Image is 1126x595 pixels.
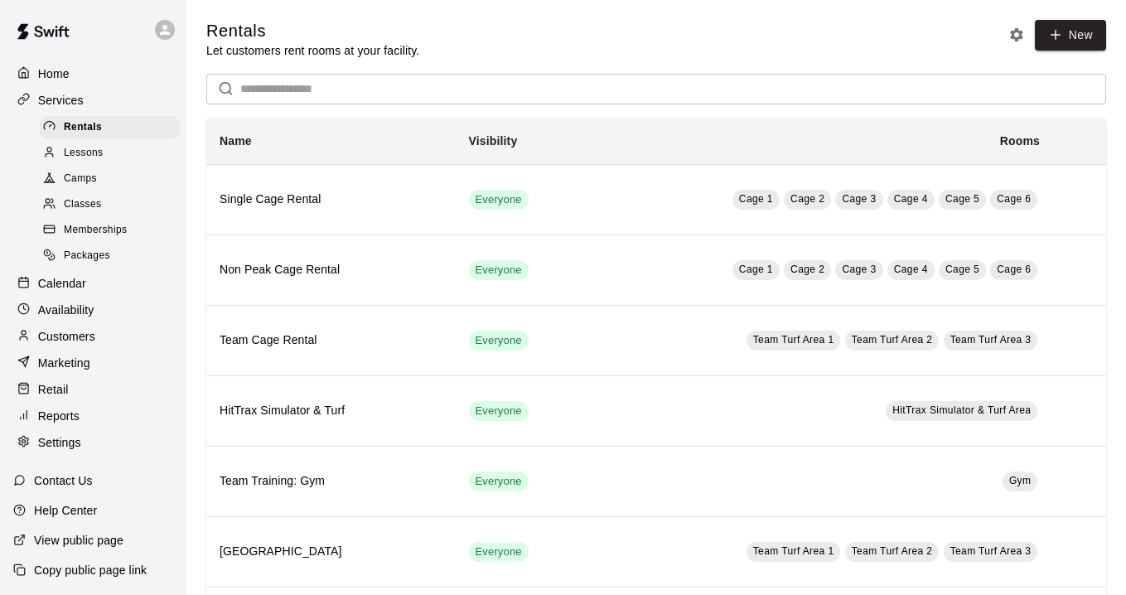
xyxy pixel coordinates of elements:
[40,140,186,166] a: Lessons
[753,545,834,557] span: Team Turf Area 1
[469,333,529,349] span: Everyone
[1004,22,1029,47] button: Rental settings
[13,377,173,402] a: Retail
[40,167,180,191] div: Camps
[13,430,173,455] a: Settings
[220,402,442,420] h6: HitTrax Simulator & Turf
[34,472,93,489] p: Contact Us
[220,472,442,491] h6: Team Training: Gym
[469,192,529,208] span: Everyone
[469,190,529,210] div: This service is visible to all of your customers
[739,264,773,275] span: Cage 1
[40,114,186,140] a: Rentals
[38,65,70,82] p: Home
[206,42,419,59] p: Let customers rent rooms at your facility.
[34,562,147,578] p: Copy public page link
[1009,475,1032,486] span: Gym
[739,193,773,205] span: Cage 1
[997,264,1031,275] span: Cage 6
[469,544,529,560] span: Everyone
[64,145,104,162] span: Lessons
[220,134,252,148] b: Name
[852,334,933,346] span: Team Turf Area 2
[997,193,1031,205] span: Cage 6
[38,434,81,451] p: Settings
[842,193,876,205] span: Cage 3
[945,193,979,205] span: Cage 5
[206,20,419,42] h5: Rentals
[38,302,94,318] p: Availability
[40,116,180,139] div: Rentals
[950,334,1032,346] span: Team Turf Area 3
[469,401,529,421] div: This service is visible to all of your customers
[40,244,180,268] div: Packages
[40,219,180,242] div: Memberships
[40,192,186,218] a: Classes
[64,171,97,187] span: Camps
[469,134,518,148] b: Visibility
[950,545,1032,557] span: Team Turf Area 3
[220,331,442,350] h6: Team Cage Rental
[892,404,1031,416] span: HitTrax Simulator & Turf Area
[842,264,876,275] span: Cage 3
[40,218,186,244] a: Memberships
[64,196,101,213] span: Classes
[469,331,529,351] div: This service is visible to all of your customers
[64,222,127,239] span: Memberships
[469,260,529,280] div: This service is visible to all of your customers
[790,264,824,275] span: Cage 2
[64,119,102,136] span: Rentals
[38,92,84,109] p: Services
[894,264,928,275] span: Cage 4
[894,193,928,205] span: Cage 4
[13,297,173,322] a: Availability
[753,334,834,346] span: Team Turf Area 1
[945,264,979,275] span: Cage 5
[469,474,529,490] span: Everyone
[1000,134,1040,148] b: Rooms
[220,261,442,279] h6: Non Peak Cage Rental
[38,381,69,398] p: Retail
[469,404,529,419] span: Everyone
[13,404,173,428] a: Reports
[64,248,110,264] span: Packages
[852,545,933,557] span: Team Turf Area 2
[469,472,529,491] div: This service is visible to all of your customers
[1035,20,1106,51] a: New
[40,193,180,216] div: Classes
[38,275,86,292] p: Calendar
[38,355,90,371] p: Marketing
[13,271,173,296] a: Calendar
[40,244,186,269] a: Packages
[34,532,123,549] p: View public page
[38,328,95,345] p: Customers
[40,142,180,165] div: Lessons
[13,88,173,113] a: Services
[469,542,529,562] div: This service is visible to all of your customers
[220,191,442,209] h6: Single Cage Rental
[38,408,80,424] p: Reports
[13,61,173,86] a: Home
[790,193,824,205] span: Cage 2
[40,167,186,192] a: Camps
[34,502,97,519] p: Help Center
[13,351,173,375] a: Marketing
[13,324,173,349] a: Customers
[220,543,442,561] h6: [GEOGRAPHIC_DATA]
[469,263,529,278] span: Everyone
